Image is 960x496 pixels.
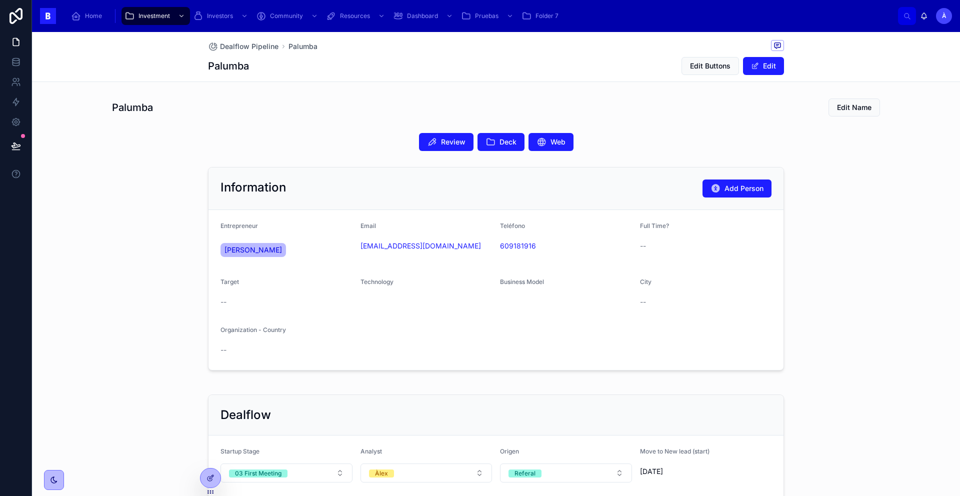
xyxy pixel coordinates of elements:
span: Review [441,137,465,147]
a: [EMAIL_ADDRESS][DOMAIN_NAME] [360,241,481,251]
span: Teléfono [500,222,525,229]
span: Pruebas [475,12,498,20]
span: Home [85,12,102,20]
a: Dealflow Pipeline [208,41,278,51]
a: Investors [190,7,253,25]
span: Technology [360,278,393,285]
span: Move to New lead (start) [640,447,709,455]
button: Deck [477,133,524,151]
span: Target [220,278,239,285]
span: [PERSON_NAME] [224,245,282,255]
span: Analyst [360,447,382,455]
a: [PERSON_NAME] [220,243,286,257]
span: Edit Name [837,102,871,112]
div: Àlex [375,469,388,477]
button: Select Button [500,463,632,482]
a: Folder 7 [518,7,565,25]
a: Community [253,7,323,25]
span: Add Person [724,183,763,193]
span: -- [640,297,646,307]
span: City [640,278,651,285]
span: Startup Stage [220,447,259,455]
span: Investors [207,12,233,20]
h1: Palumba [112,100,153,114]
span: Origen [500,447,519,455]
a: Resources [323,7,390,25]
span: Investment [138,12,170,20]
span: Resources [340,12,370,20]
span: Deck [499,137,516,147]
span: Edit Buttons [690,61,730,71]
button: Edit Name [828,98,880,116]
span: Business Model [500,278,544,285]
button: Add Person [702,179,771,197]
span: -- [220,297,226,307]
span: À [942,12,946,20]
button: Edit Buttons [681,57,739,75]
span: -- [220,345,226,355]
span: Organization - Country [220,326,286,333]
span: Community [270,12,303,20]
button: Select Button [360,463,492,482]
h1: Palumba [208,59,249,73]
a: Palumba [288,41,317,51]
div: Referal [514,469,535,477]
img: App logo [40,8,56,24]
a: Home [68,7,109,25]
h2: Information [220,179,286,195]
span: Email [360,222,376,229]
a: 609181916 [500,241,536,251]
a: Pruebas [458,7,518,25]
button: Review [419,133,473,151]
button: Select Button [220,463,352,482]
div: scrollable content [64,5,898,27]
a: Investment [121,7,190,25]
span: -- [640,241,646,251]
h2: Dealflow [220,407,271,423]
a: Dashboard [390,7,458,25]
span: Dashboard [407,12,438,20]
span: Full Time? [640,222,669,229]
button: Web [528,133,573,151]
button: Unselect ALEX [369,468,394,478]
span: Dealflow Pipeline [220,41,278,51]
div: 03 First Meeting [235,469,281,477]
button: Edit [743,57,784,75]
span: Folder 7 [535,12,558,20]
span: Web [550,137,565,147]
span: [DATE] [640,466,772,476]
span: Entrepreneur [220,222,258,229]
